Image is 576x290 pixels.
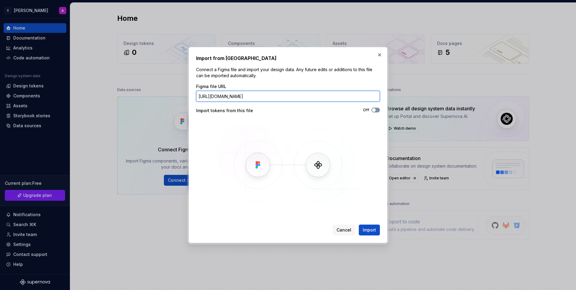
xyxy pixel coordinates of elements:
input: https://figma.com/file/... [196,91,380,102]
button: Import [359,225,380,235]
div: Import tokens from this file [196,108,288,114]
h2: Import from [GEOGRAPHIC_DATA] [196,55,380,62]
span: Import [363,227,376,233]
label: Off [363,108,369,112]
span: Cancel [337,227,351,233]
label: Figma file URL [196,84,226,90]
button: Cancel [333,225,355,235]
p: Connect a Figma file and import your design data. Any future edits or additions to this file can ... [196,67,380,79]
